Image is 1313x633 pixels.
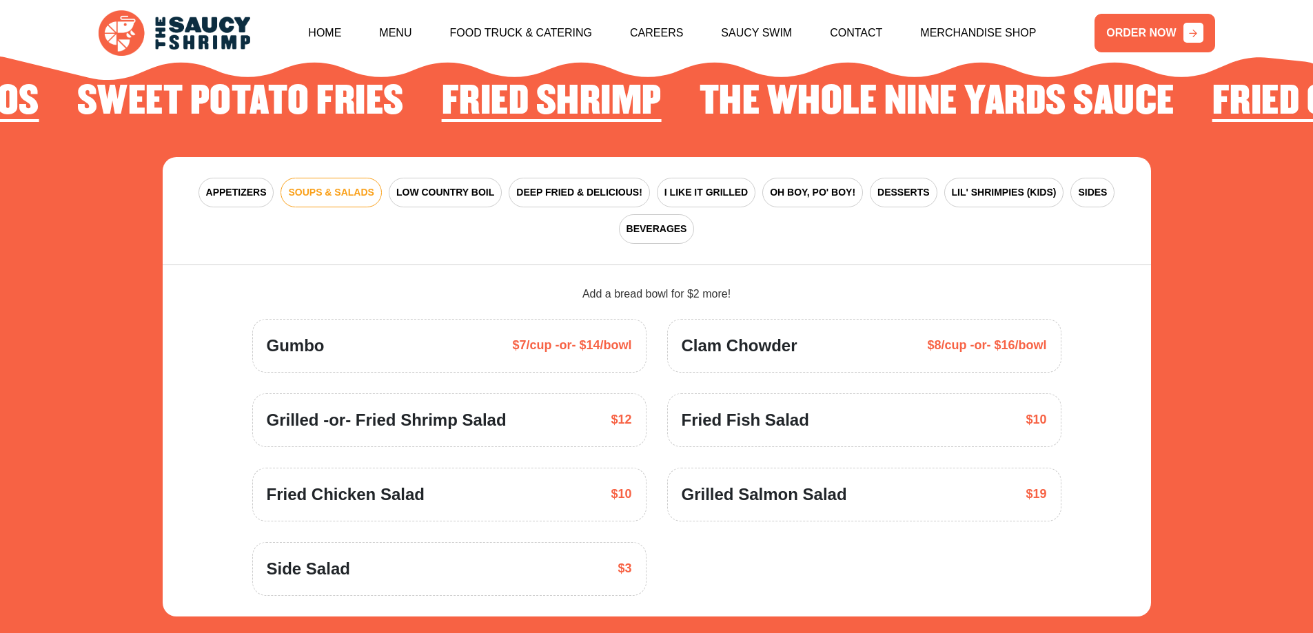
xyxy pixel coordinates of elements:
li: 4 of 4 [77,81,404,129]
span: LOW COUNTRY BOIL [396,185,494,200]
span: $10 [1026,411,1046,429]
span: SIDES [1078,185,1107,200]
span: Fried Fish Salad [682,408,809,433]
span: $12 [611,411,631,429]
span: Fried Chicken Salad [267,482,425,507]
a: Merchandise Shop [920,3,1036,63]
a: Menu [379,3,411,63]
span: Grilled Salmon Salad [682,482,847,507]
span: $3 [618,559,631,578]
a: Home [308,3,341,63]
span: Side Salad [267,557,350,581]
button: LOW COUNTRY BOIL [389,178,502,207]
span: $10 [611,485,631,504]
button: BEVERAGES [619,214,695,244]
button: I LIKE IT GRILLED [657,178,755,207]
button: OH BOY, PO' BOY! [762,178,863,207]
a: Saucy Swim [721,3,792,63]
span: BEVERAGES [627,222,687,236]
span: SOUPS & SALADS [288,185,374,200]
span: Gumbo [267,333,325,358]
img: logo [99,10,250,56]
span: DEEP FRIED & DELICIOUS! [516,185,642,200]
h2: Sweet Potato Fries [77,81,404,123]
a: ORDER NOW [1095,14,1214,52]
button: SOUPS & SALADS [281,178,381,207]
span: Clam Chowder [682,333,797,358]
button: SIDES [1070,178,1114,207]
h2: Fried Shrimp [442,81,662,123]
button: APPETIZERS [199,178,274,207]
span: APPETIZERS [206,185,267,200]
li: 2 of 4 [700,81,1174,129]
div: Add a bread bowl for $2 more! [252,286,1061,302]
span: $8/cup -or- $16/bowl [927,336,1046,355]
button: DESSERTS [870,178,937,207]
li: 1 of 4 [442,81,662,129]
h2: The Whole Nine Yards Sauce [700,81,1174,123]
button: LIL' SHRIMPIES (KIDS) [944,178,1064,207]
span: OH BOY, PO' BOY! [770,185,855,200]
a: Contact [830,3,882,63]
a: Food Truck & Catering [449,3,592,63]
button: DEEP FRIED & DELICIOUS! [509,178,650,207]
span: I LIKE IT GRILLED [664,185,748,200]
a: Careers [630,3,683,63]
span: LIL' SHRIMPIES (KIDS) [952,185,1057,200]
span: $19 [1026,485,1046,504]
span: Grilled -or- Fried Shrimp Salad [267,408,507,433]
span: DESSERTS [877,185,929,200]
span: $7/cup -or- $14/bowl [512,336,631,355]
